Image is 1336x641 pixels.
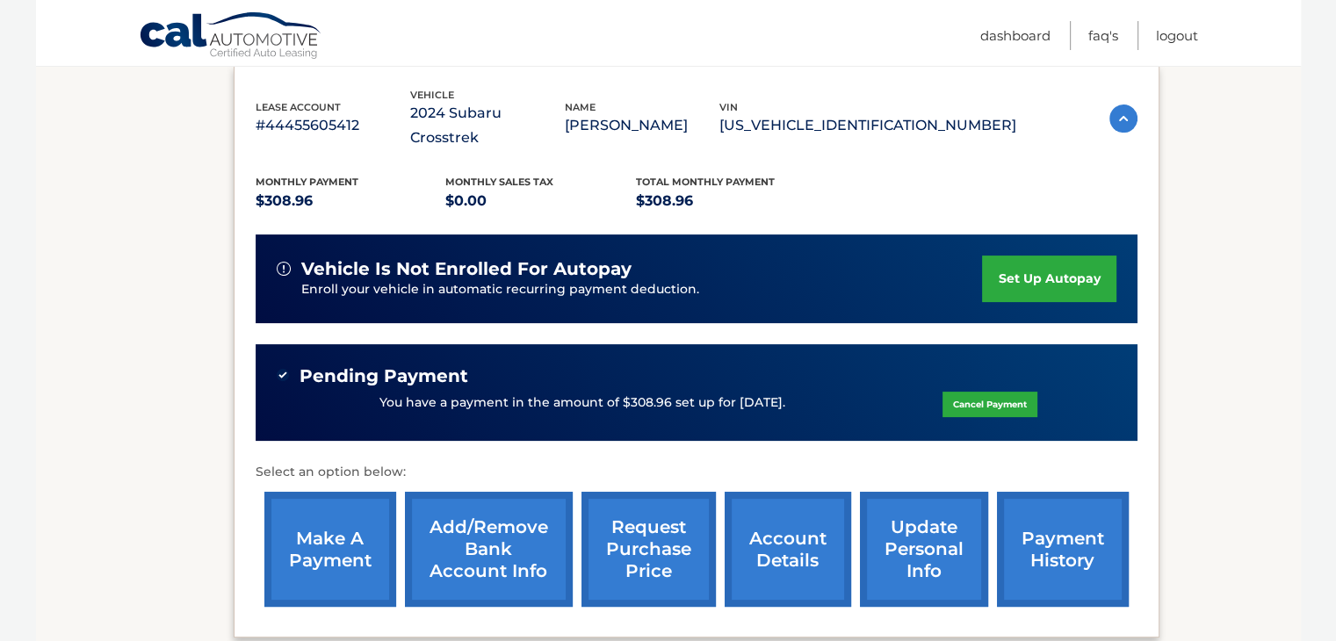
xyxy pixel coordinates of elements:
span: Monthly sales Tax [445,176,553,188]
p: $308.96 [636,189,827,213]
a: Cal Automotive [139,11,323,62]
p: 2024 Subaru Crosstrek [410,101,565,150]
span: name [565,101,596,113]
p: [PERSON_NAME] [565,113,719,138]
a: Logout [1156,21,1198,50]
a: Dashboard [980,21,1051,50]
img: accordion-active.svg [1109,104,1137,133]
a: payment history [997,492,1129,607]
span: vehicle is not enrolled for autopay [301,258,632,280]
p: $308.96 [256,189,446,213]
p: $0.00 [445,189,636,213]
span: Monthly Payment [256,176,358,188]
p: #44455605412 [256,113,410,138]
a: Add/Remove bank account info [405,492,573,607]
p: [US_VEHICLE_IDENTIFICATION_NUMBER] [719,113,1016,138]
p: You have a payment in the amount of $308.96 set up for [DATE]. [379,393,785,413]
span: Pending Payment [300,365,468,387]
img: check-green.svg [277,369,289,381]
span: Total Monthly Payment [636,176,775,188]
a: account details [725,492,851,607]
a: FAQ's [1088,21,1118,50]
p: Enroll your vehicle in automatic recurring payment deduction. [301,280,983,299]
a: Cancel Payment [942,392,1037,417]
p: Select an option below: [256,462,1137,483]
a: set up autopay [982,256,1116,302]
a: make a payment [264,492,396,607]
a: update personal info [860,492,988,607]
img: alert-white.svg [277,262,291,276]
a: request purchase price [581,492,716,607]
span: lease account [256,101,341,113]
span: vehicle [410,89,454,101]
span: vin [719,101,738,113]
